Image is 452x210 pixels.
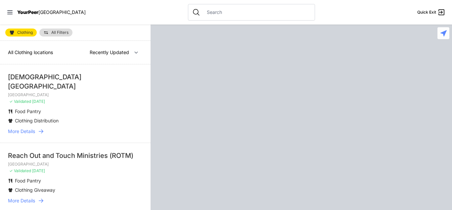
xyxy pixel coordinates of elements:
[51,31,68,35] span: All Filters
[15,108,41,114] span: Food Pantry
[17,9,38,15] span: YourPeer
[9,99,31,104] span: ✓ Validated
[8,92,143,98] p: [GEOGRAPHIC_DATA]
[203,9,311,16] input: Search
[17,31,33,35] span: Clothing
[8,128,35,135] span: More Details
[39,29,72,36] a: All Filters
[8,128,143,135] a: More Details
[15,178,41,183] span: Food Pantry
[15,118,59,123] span: Clothing Distribution
[8,162,143,167] p: [GEOGRAPHIC_DATA]
[417,8,445,16] a: Quick Exit
[417,10,436,15] span: Quick Exit
[32,168,45,173] span: [DATE]
[15,187,55,193] span: Clothing Giveaway
[8,197,143,204] a: More Details
[8,151,143,160] div: Reach Out and Touch Ministries (ROTM)
[38,9,86,15] span: [GEOGRAPHIC_DATA]
[17,10,86,14] a: YourPeer[GEOGRAPHIC_DATA]
[32,99,45,104] span: [DATE]
[8,49,53,55] span: All Clothing locations
[5,29,37,36] a: Clothing
[9,168,31,173] span: ✓ Validated
[8,197,35,204] span: More Details
[8,72,143,91] div: [DEMOGRAPHIC_DATA][GEOGRAPHIC_DATA]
